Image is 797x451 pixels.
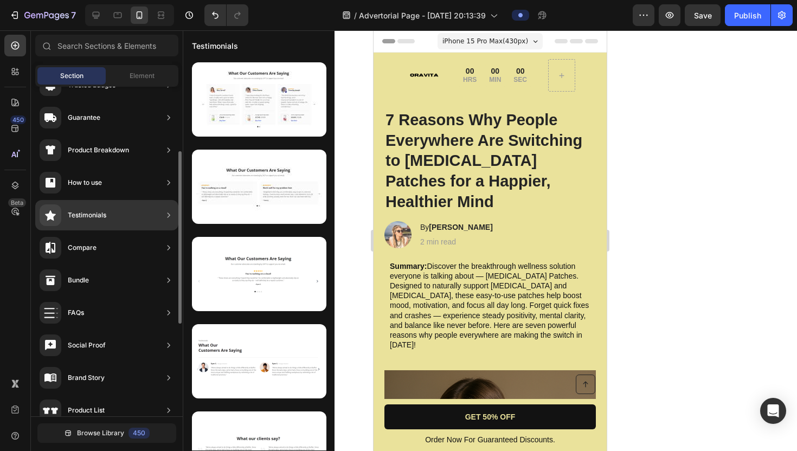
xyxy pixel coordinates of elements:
div: Beta [8,198,26,207]
div: FAQs [68,307,84,318]
div: 450 [10,115,26,124]
div: Product List [68,405,105,416]
button: Browse Library450 [37,423,176,443]
span: Browse Library [77,428,124,438]
span: / [354,10,357,21]
div: Brand Story [68,372,105,383]
div: Open Intercom Messenger [760,398,786,424]
p: 7 [71,9,76,22]
div: Product Breakdown [68,145,129,156]
iframe: Design area [374,30,607,451]
div: Bundle [68,275,89,286]
div: Guarantee [68,112,100,123]
span: Section [60,71,83,81]
div: 450 [128,428,150,439]
button: Publish [725,4,770,26]
button: 7 [4,4,81,26]
div: Publish [734,10,761,21]
input: Search Sections & Elements [35,35,178,56]
span: Advertorial Page - [DATE] 20:13:39 [359,10,486,21]
button: Save [685,4,721,26]
div: Compare [68,242,97,253]
div: Testimonials [68,210,106,221]
div: How to use [68,177,102,188]
span: Save [694,11,712,20]
div: Social Proof [68,340,106,351]
span: Element [130,71,155,81]
div: Undo/Redo [204,4,248,26]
